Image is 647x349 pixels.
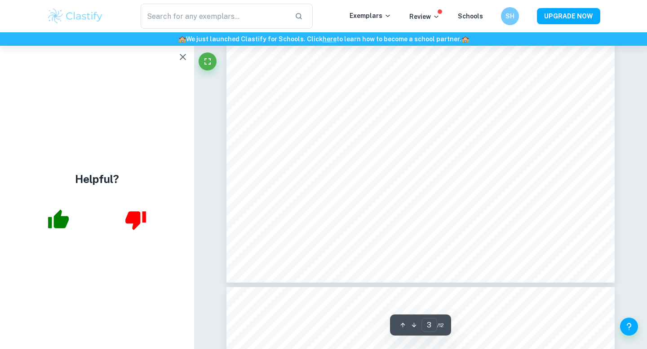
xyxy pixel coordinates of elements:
[75,171,119,187] h4: Helpful?
[458,13,483,20] a: Schools
[47,7,104,25] img: Clastify logo
[437,321,444,329] span: / 12
[501,7,519,25] button: SH
[199,52,217,70] button: Fullscreen
[409,12,440,22] p: Review
[620,318,638,336] button: Help and Feedback
[323,35,337,43] a: here
[350,11,391,21] p: Exemplars
[2,34,645,44] h6: We just launched Clastify for Schools. Click to learn how to become a school partner.
[505,11,515,21] h6: SH
[141,4,288,29] input: Search for any exemplars...
[178,35,186,43] span: 🏫
[461,35,469,43] span: 🏫
[537,8,600,24] button: UPGRADE NOW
